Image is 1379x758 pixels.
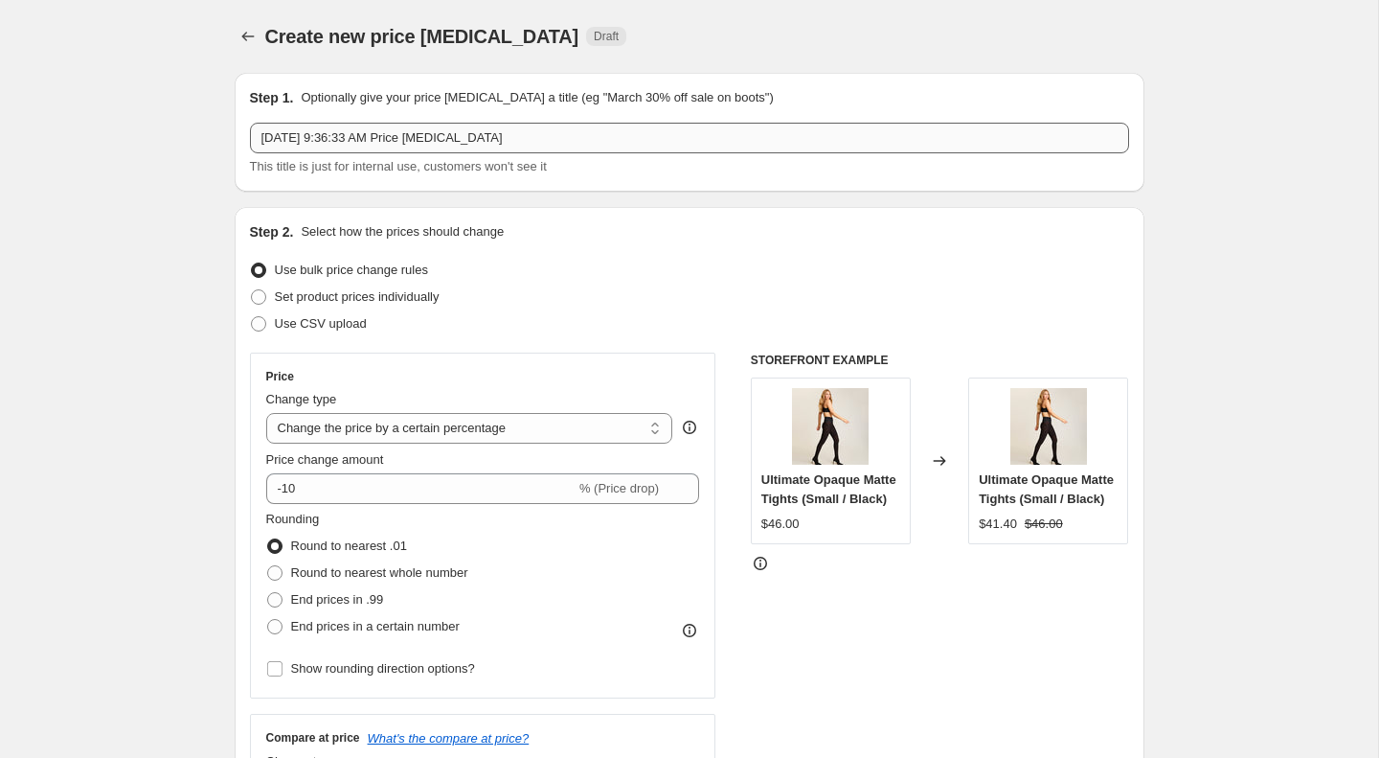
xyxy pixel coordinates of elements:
[250,159,547,173] span: This title is just for internal use, customers won't see it
[266,473,576,504] input: -15
[291,565,468,580] span: Round to nearest whole number
[368,731,530,746] button: What's the compare at price?
[680,418,699,437] div: help
[1025,517,1063,531] span: $46.00
[275,263,428,277] span: Use bulk price change rules
[594,29,619,44] span: Draft
[291,592,384,607] span: End prices in .99
[751,353,1129,368] h6: STOREFRONT EXAMPLE
[235,23,261,50] button: Price change jobs
[1010,388,1087,465] img: H70T2_BLK_Side_1_LR_2edf12f4-eeb7-4e66-8d97-823720a056d1_80x.jpg
[761,472,896,506] span: Ultimate Opaque Matte Tights (Small / Black)
[291,539,407,553] span: Round to nearest .01
[266,512,320,526] span: Rounding
[291,619,460,633] span: End prices in a certain number
[266,369,294,384] h3: Price
[250,123,1129,153] input: 30% off holiday sale
[266,452,384,467] span: Price change amount
[761,517,800,531] span: $46.00
[579,481,659,495] span: % (Price drop)
[792,388,869,465] img: H70T2_BLK_Side_1_LR_2edf12f4-eeb7-4e66-8d97-823720a056d1_80x.jpg
[266,392,337,406] span: Change type
[301,88,773,107] p: Optionally give your price [MEDICAL_DATA] a title (eg "March 30% off sale on boots")
[291,661,475,676] span: Show rounding direction options?
[275,316,367,331] span: Use CSV upload
[275,289,440,304] span: Set product prices individually
[265,26,579,47] span: Create new price [MEDICAL_DATA]
[301,222,504,241] p: Select how the prices should change
[266,730,360,746] h3: Compare at price
[979,472,1114,506] span: Ultimate Opaque Matte Tights (Small / Black)
[250,88,294,107] h2: Step 1.
[979,517,1017,531] span: $41.40
[250,222,294,241] h2: Step 2.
